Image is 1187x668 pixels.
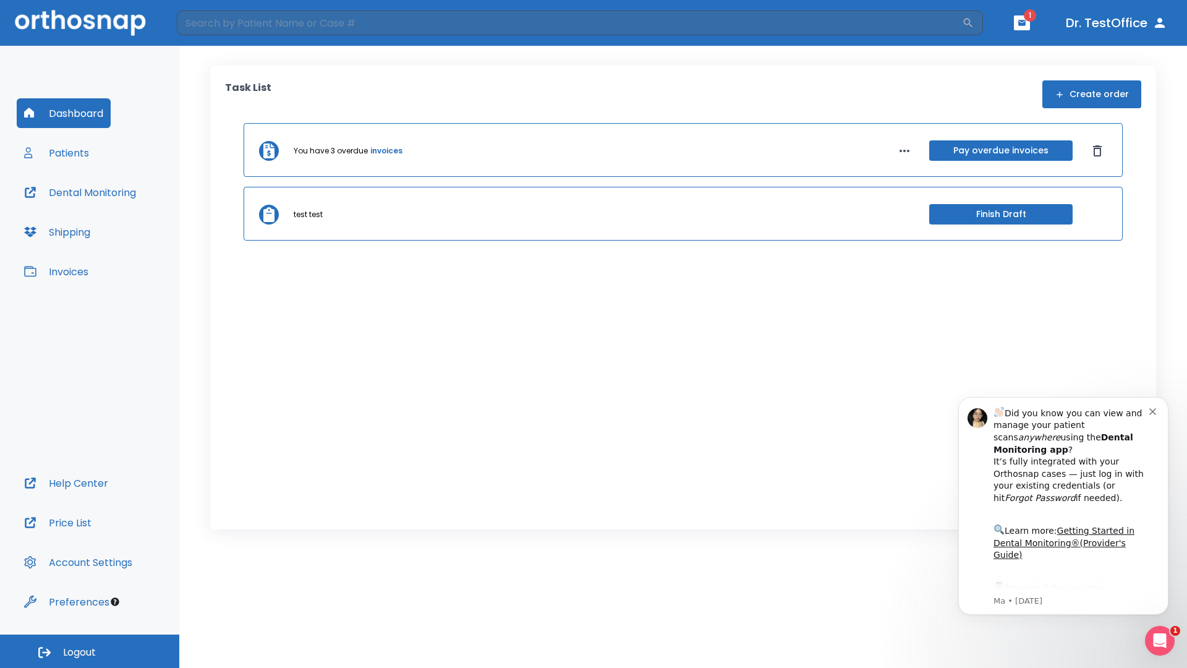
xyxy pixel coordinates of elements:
[109,596,121,607] div: Tooltip anchor
[225,80,271,108] p: Task List
[17,508,99,537] button: Price List
[1087,141,1107,161] button: Dismiss
[929,204,1073,225] button: Finish Draft
[294,145,368,156] p: You have 3 overdue
[15,10,146,35] img: Orthosnap
[17,547,140,577] button: Account Settings
[54,217,210,228] p: Message from Ma, sent 4w ago
[1061,12,1172,34] button: Dr. TestOffice
[370,145,402,156] a: invoices
[1042,80,1141,108] button: Create order
[17,178,143,207] button: Dental Monitoring
[17,587,117,617] button: Preferences
[54,205,164,227] a: App Store
[17,138,96,168] button: Patients
[940,379,1187,635] iframe: Intercom notifications message
[17,217,98,247] button: Shipping
[294,209,323,220] p: test test
[1024,9,1036,22] span: 1
[210,27,219,36] button: Dismiss notification
[17,468,116,498] button: Help Center
[63,646,96,659] span: Logout
[17,257,96,286] button: Invoices
[54,202,210,265] div: Download the app: | ​ Let us know if you need help getting started!
[1145,626,1175,656] iframe: Intercom live chat
[177,11,962,35] input: Search by Patient Name or Case #
[929,140,1073,161] button: Pay overdue invoices
[1170,626,1180,636] span: 1
[17,98,111,128] button: Dashboard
